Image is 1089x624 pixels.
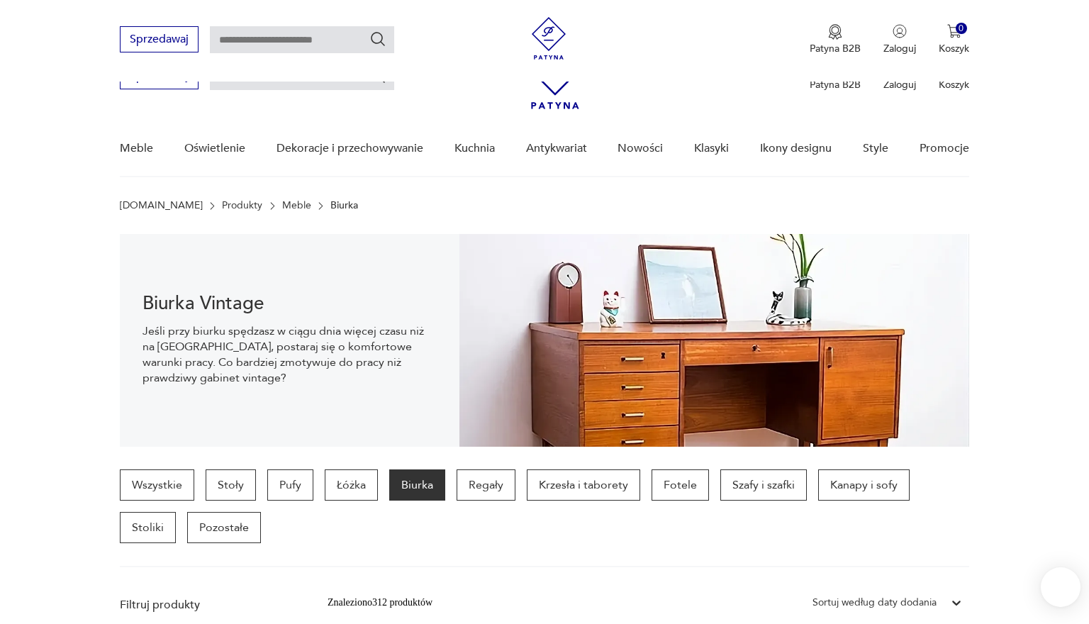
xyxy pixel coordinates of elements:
div: 0 [956,23,968,35]
a: Kuchnia [454,121,495,176]
a: Sprzedawaj [120,35,199,45]
a: Antykwariat [526,121,587,176]
a: Produkty [222,200,262,211]
p: Koszyk [939,42,969,55]
a: Krzesła i taborety [527,469,640,501]
button: Patyna B2B [810,24,861,55]
img: Ikonka użytkownika [893,24,907,38]
div: Sortuj według daty dodania [812,595,937,611]
a: Dekoracje i przechowywanie [277,121,423,176]
a: Stoliki [120,512,176,543]
a: Style [863,121,888,176]
a: Fotele [652,469,709,501]
img: 217794b411677fc89fd9d93ef6550404.webp [459,234,969,447]
img: Ikona medalu [828,24,842,40]
img: Patyna - sklep z meblami i dekoracjami vintage [527,17,570,60]
a: Biurka [389,469,445,501]
button: Sprzedawaj [120,26,199,52]
a: Meble [120,121,153,176]
a: [DOMAIN_NAME] [120,200,203,211]
p: Biurka [330,200,358,211]
a: Nowości [618,121,663,176]
p: Koszyk [939,78,969,91]
a: Kanapy i sofy [818,469,910,501]
a: Pozostałe [187,512,261,543]
a: Szafy i szafki [720,469,807,501]
a: Łóżka [325,469,378,501]
a: Oświetlenie [184,121,245,176]
div: Znaleziono 312 produktów [328,595,432,611]
button: 0Koszyk [939,24,969,55]
a: Meble [282,200,311,211]
a: Stoły [206,469,256,501]
a: Pufy [267,469,313,501]
a: Ikony designu [760,121,832,176]
a: Regały [457,469,515,501]
a: Ikona medaluPatyna B2B [810,24,861,55]
button: Zaloguj [883,24,916,55]
iframe: Smartsupp widget button [1041,567,1080,607]
a: Klasyki [694,121,729,176]
p: Filtruj produkty [120,597,294,613]
p: Jeśli przy biurku spędzasz w ciągu dnia więcej czasu niż na [GEOGRAPHIC_DATA], postaraj się o kom... [143,323,437,386]
p: Patyna B2B [810,42,861,55]
h1: Biurka Vintage [143,295,437,312]
p: Zaloguj [883,78,916,91]
a: Promocje [920,121,969,176]
a: Sprzedawaj [120,72,199,82]
p: Zaloguj [883,42,916,55]
img: Ikona koszyka [947,24,961,38]
a: Wszystkie [120,469,194,501]
p: Patyna B2B [810,78,861,91]
button: Szukaj [369,30,386,48]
